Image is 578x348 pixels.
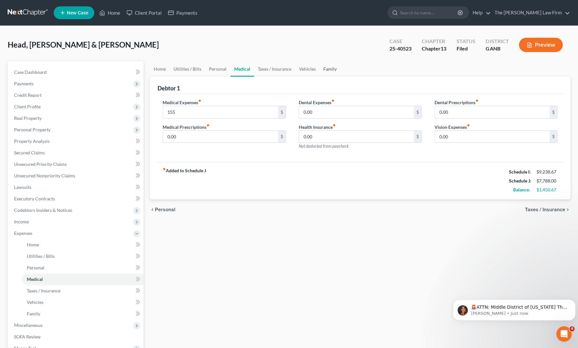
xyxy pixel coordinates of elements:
button: chevron_left Personal [150,207,175,212]
div: Status [457,38,475,45]
button: Preview [519,38,563,52]
span: New Case [67,11,88,15]
span: Lawsuits [14,184,31,190]
div: $1,450.67 [536,187,558,193]
label: Medical Prescriptions [163,124,210,130]
div: 25-40523 [389,45,412,52]
input: -- [299,131,414,143]
i: fiber_manual_record [206,124,210,127]
i: chevron_right [565,207,570,212]
div: Chapter [422,45,446,52]
input: -- [435,106,550,118]
div: District [486,38,509,45]
span: Family [27,311,40,316]
i: fiber_manual_record [467,124,470,127]
span: 4 [569,326,574,331]
a: Medical [230,61,254,77]
div: $ [550,131,557,143]
div: GANB [486,45,509,52]
a: Personal [205,61,230,77]
a: Family [320,61,341,77]
span: Unsecured Nonpriority Claims [14,173,75,178]
i: fiber_manual_record [475,99,479,102]
a: SOFA Review [9,331,143,343]
a: Home [22,239,143,251]
label: Dental Expenses [299,99,335,106]
a: Vehicles [22,297,143,308]
a: Secured Claims [9,147,143,159]
a: Case Dashboard [9,66,143,78]
div: $7,788.00 [536,178,558,184]
label: Vision Expenses [435,124,470,130]
a: Credit Report [9,89,143,101]
div: Chapter [422,38,446,45]
span: Personal [27,265,44,270]
a: Help [469,7,491,19]
a: Unsecured Nonpriority Claims [9,170,143,182]
span: Not deducted from paycheck [299,143,349,149]
span: Expenses [14,230,32,236]
span: Head, [PERSON_NAME] & [PERSON_NAME] [8,40,159,49]
div: Debtor 1 [158,84,180,92]
a: Taxes / Insurance [22,285,143,297]
div: $ [550,106,557,118]
a: Personal [22,262,143,274]
a: Lawsuits [9,182,143,193]
i: fiber_manual_record [333,124,336,127]
div: Filed [457,45,475,52]
a: The [PERSON_NAME] Law Firm [491,7,570,19]
span: Client Profile [14,104,41,109]
a: Home [150,61,170,77]
input: -- [163,106,278,118]
i: chevron_left [150,207,155,212]
span: Secured Claims [14,150,45,155]
label: Medical Expenses [163,99,201,106]
span: SOFA Review [14,334,41,339]
label: Dental Prescriptions [435,99,479,106]
span: Utilities / Bills [27,253,55,259]
span: Taxes / Insurance [525,207,565,212]
input: -- [299,106,414,118]
a: Home [96,7,123,19]
a: Utilities / Bills [22,251,143,262]
div: Case [389,38,412,45]
span: Credit Report [14,92,42,98]
strong: Balance: [513,187,530,192]
strong: Added to Schedule J [163,167,206,194]
strong: Schedule I: [509,169,531,174]
div: $ [278,131,286,143]
iframe: Intercom live chat [556,326,572,342]
span: Property Analysis [14,138,50,144]
div: $ [278,106,286,118]
span: Executory Contracts [14,196,55,201]
span: Unsecured Priority Claims [14,161,67,167]
span: 13 [441,45,446,51]
a: Unsecured Priority Claims [9,159,143,170]
strong: Schedule J: [509,178,531,183]
div: $ [414,106,421,118]
a: Client Portal [123,7,165,19]
a: Medical [22,274,143,285]
span: Real Property [14,115,42,121]
span: Miscellaneous [14,322,42,328]
span: Case Dashboard [14,69,47,75]
a: Family [22,308,143,320]
a: Executory Contracts [9,193,143,205]
i: fiber_manual_record [163,167,166,171]
a: Taxes / Insurance [254,61,295,77]
span: Personal Property [14,127,50,132]
input: Search by name... [400,7,459,19]
span: Personal [155,207,175,212]
span: Income [14,219,29,224]
label: Health Insurance [299,124,336,130]
i: fiber_manual_record [198,99,201,102]
i: fiber_manual_record [331,99,335,102]
a: Vehicles [295,61,320,77]
span: Payments [14,81,34,86]
span: Medical [27,276,43,282]
span: Codebtors Insiders & Notices [14,207,72,213]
